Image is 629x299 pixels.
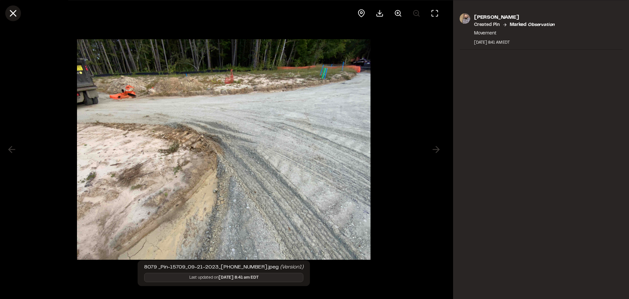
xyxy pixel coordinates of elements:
button: Close modal [5,5,21,21]
p: [PERSON_NAME] [474,13,555,21]
p: Marked [510,21,555,28]
p: Movement [474,30,555,37]
em: observation [528,23,555,27]
img: photo [460,13,470,24]
p: Created Pin [474,21,500,28]
button: Zoom in [390,5,406,21]
div: View pin on map [353,5,369,21]
img: file [77,33,371,267]
button: Toggle Fullscreen [427,5,443,21]
div: [DATE] 8:41 AM EDT [474,39,555,45]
